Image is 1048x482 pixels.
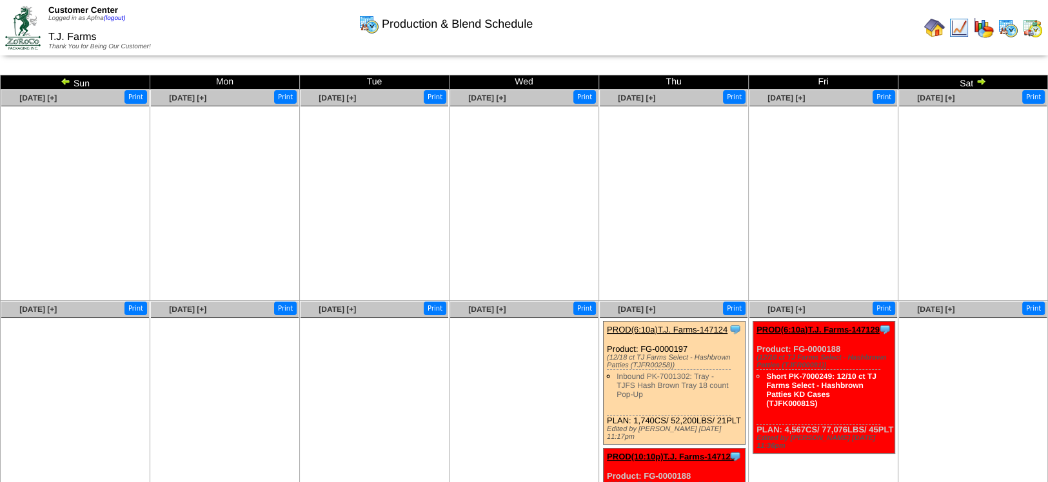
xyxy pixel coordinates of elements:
img: Tooltip [729,450,742,463]
div: (12/10 ct TJ Farms Select - Hashbrown Patties (TJFR00081)) [756,354,895,369]
button: Print [274,302,297,315]
button: Print [723,302,746,315]
img: Tooltip [729,323,742,336]
a: PROD(6:10a)T.J. Farms-147124 [607,325,727,334]
a: [DATE] [+] [468,305,506,314]
a: Short PK-7000249: 12/10 ct TJ Farms Select - Hashbrown Patties KD Cases (TJFK00081S) [766,372,876,408]
button: Print [274,90,297,104]
span: T.J. Farms [48,32,97,43]
div: Edited by [PERSON_NAME] [DATE] 11:17pm [607,425,745,441]
td: Sun [1,75,150,90]
td: Fri [749,75,898,90]
a: [DATE] [+] [618,305,655,314]
button: Print [1022,302,1045,315]
button: Print [424,302,446,315]
td: Wed [450,75,599,90]
button: Print [1022,90,1045,104]
a: [DATE] [+] [767,93,805,102]
a: [DATE] [+] [319,305,356,314]
td: Tue [300,75,450,90]
img: home.gif [924,17,945,38]
a: [DATE] [+] [468,93,506,102]
button: Print [873,302,895,315]
a: [DATE] [+] [618,93,655,102]
a: [DATE] [+] [319,93,356,102]
a: [DATE] [+] [917,93,954,102]
a: [DATE] [+] [917,305,954,314]
button: Print [723,90,746,104]
button: Print [124,302,147,315]
img: calendarprod.gif [998,17,1018,38]
td: Sat [898,75,1048,90]
button: Print [124,90,147,104]
button: Print [573,90,596,104]
button: Print [873,90,895,104]
a: (logout) [104,15,126,22]
img: arrowleft.gif [61,76,71,86]
a: Inbound PK-7001302: Tray - TJFS Hash Brown Tray 18 count Pop-Up [617,372,728,399]
img: Tooltip [878,323,891,336]
a: [DATE] [+] [767,305,805,314]
td: Mon [150,75,300,90]
button: Print [573,302,596,315]
img: line_graph.gif [949,17,969,38]
span: Thank You for Being Our Customer! [48,43,151,50]
img: calendarprod.gif [359,14,379,34]
div: (12/18 ct TJ Farms Select - Hashbrown Patties (TJFR00258)) [607,354,745,369]
img: ZoRoCo_Logo(Green%26Foil)%20jpg.webp [5,6,41,49]
span: Logged in as Apfna [48,15,126,22]
a: [DATE] [+] [169,305,206,314]
a: [DATE] [+] [19,305,57,314]
div: Edited by [PERSON_NAME] [DATE] 11:36pm [756,434,895,450]
a: PROD(10:10p)T.J. Farms-147125 [607,452,735,461]
a: [DATE] [+] [19,93,57,102]
button: Print [424,90,446,104]
span: Production & Blend Schedule [382,17,533,31]
img: graph.gif [973,17,994,38]
div: Product: FG-0000188 PLAN: 4,567CS / 77,076LBS / 45PLT [753,322,895,454]
a: PROD(6:10a)T.J. Farms-147129 [756,325,880,334]
td: Thu [599,75,749,90]
a: [DATE] [+] [169,93,206,102]
span: Customer Center [48,5,118,15]
img: calendarinout.gif [1022,17,1043,38]
div: Product: FG-0000197 PLAN: 1,740CS / 52,200LBS / 21PLT [604,322,746,445]
img: arrowright.gif [976,76,986,86]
